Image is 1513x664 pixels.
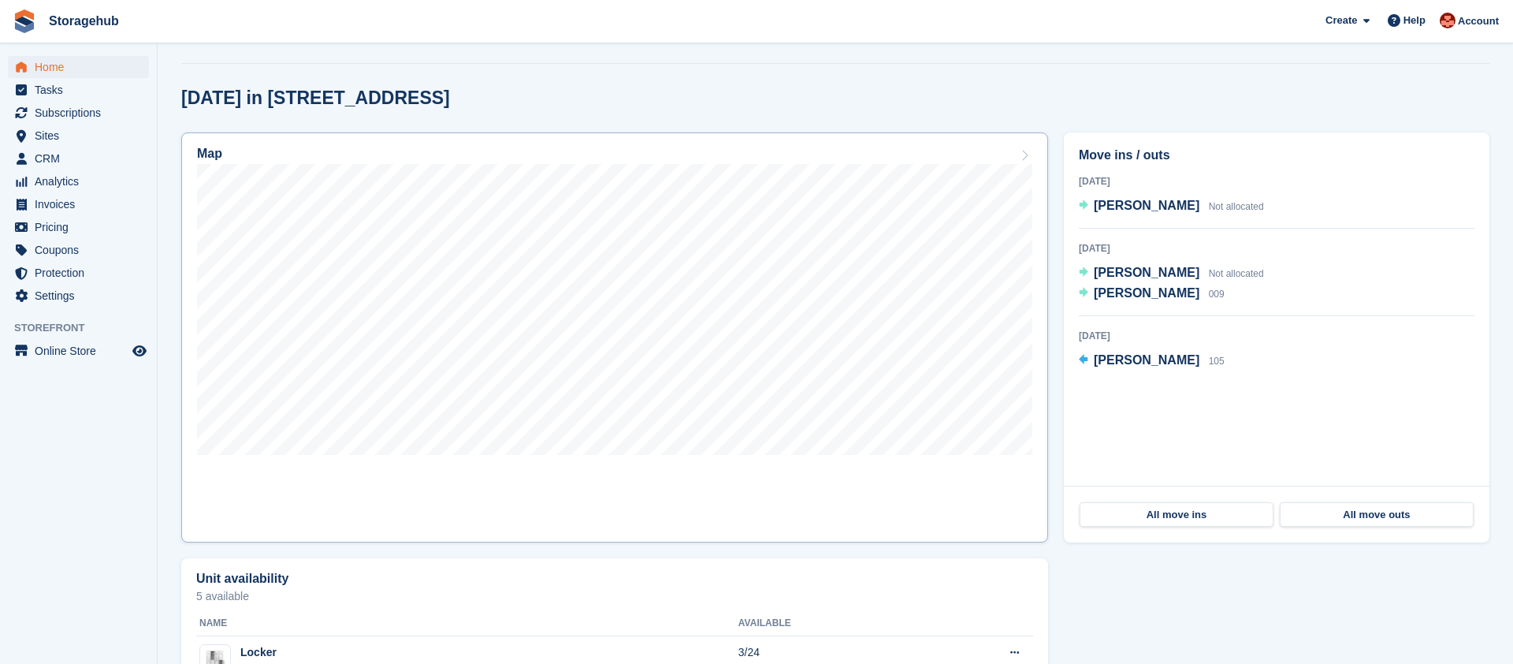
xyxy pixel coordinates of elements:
span: Account [1458,13,1499,29]
a: All move ins [1080,502,1273,528]
span: Tasks [35,79,129,101]
span: [PERSON_NAME] [1094,266,1199,279]
a: [PERSON_NAME] 009 [1079,284,1225,304]
span: Pricing [35,216,129,238]
span: [PERSON_NAME] [1094,353,1199,367]
h2: Move ins / outs [1079,146,1474,165]
h2: Unit availability [196,572,288,586]
img: stora-icon-8386f47178a22dfd0bd8f6a31ec36ba5ce8667c1dd55bd0f319d3a0aa187defe.svg [13,9,36,33]
span: 009 [1209,289,1225,300]
span: Protection [35,262,129,284]
span: CRM [35,147,129,170]
a: menu [8,102,149,124]
a: Map [181,132,1048,543]
th: Name [196,611,738,636]
img: Nick [1440,13,1455,28]
a: menu [8,340,149,362]
a: Preview store [130,341,149,360]
h2: [DATE] in [STREET_ADDRESS] [181,88,450,109]
a: menu [8,125,149,147]
a: menu [8,239,149,261]
th: Available [738,611,920,636]
span: Settings [35,285,129,307]
a: menu [8,56,149,78]
a: menu [8,262,149,284]
p: 5 available [196,591,1033,602]
span: Sites [35,125,129,147]
span: 105 [1209,356,1225,367]
div: [DATE] [1079,174,1474,188]
a: Storagehub [43,8,125,34]
span: Create [1325,13,1357,28]
span: [PERSON_NAME] [1094,286,1199,300]
div: [DATE] [1079,241,1474,256]
span: Home [35,56,129,78]
a: menu [8,285,149,307]
h2: Map [197,147,222,161]
span: Not allocated [1209,201,1264,212]
a: [PERSON_NAME] Not allocated [1079,196,1264,217]
span: Not allocated [1209,268,1264,279]
a: All move outs [1280,502,1474,528]
span: Storefront [14,320,157,336]
a: menu [8,147,149,170]
span: Coupons [35,239,129,261]
span: Help [1403,13,1426,28]
a: menu [8,170,149,192]
span: Invoices [35,193,129,215]
span: Online Store [35,340,129,362]
a: menu [8,216,149,238]
span: Subscriptions [35,102,129,124]
div: Locker [240,644,348,661]
span: [PERSON_NAME] [1094,199,1199,212]
a: [PERSON_NAME] 105 [1079,351,1225,371]
span: Analytics [35,170,129,192]
a: menu [8,79,149,101]
div: [DATE] [1079,329,1474,343]
a: [PERSON_NAME] Not allocated [1079,263,1264,284]
a: menu [8,193,149,215]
